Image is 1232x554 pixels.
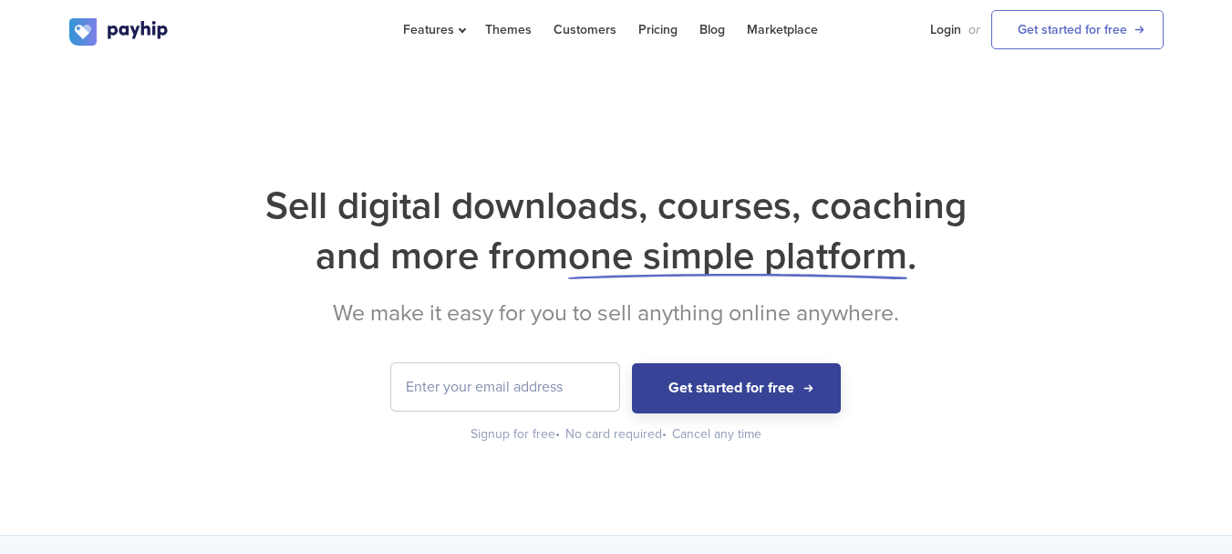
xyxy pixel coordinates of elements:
h2: We make it easy for you to sell anything online anywhere. [69,299,1164,327]
span: • [555,426,560,442]
h1: Sell digital downloads, courses, coaching and more from [69,181,1164,281]
a: Get started for free [991,10,1164,49]
span: Features [403,22,463,37]
span: . [907,233,916,279]
button: Get started for free [632,363,841,413]
input: Enter your email address [391,363,619,411]
span: one simple platform [568,233,907,279]
div: Signup for free [471,425,562,444]
div: No card required [565,425,668,444]
div: Cancel any time [672,425,761,444]
img: logo.svg [69,18,170,46]
span: • [662,426,667,442]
